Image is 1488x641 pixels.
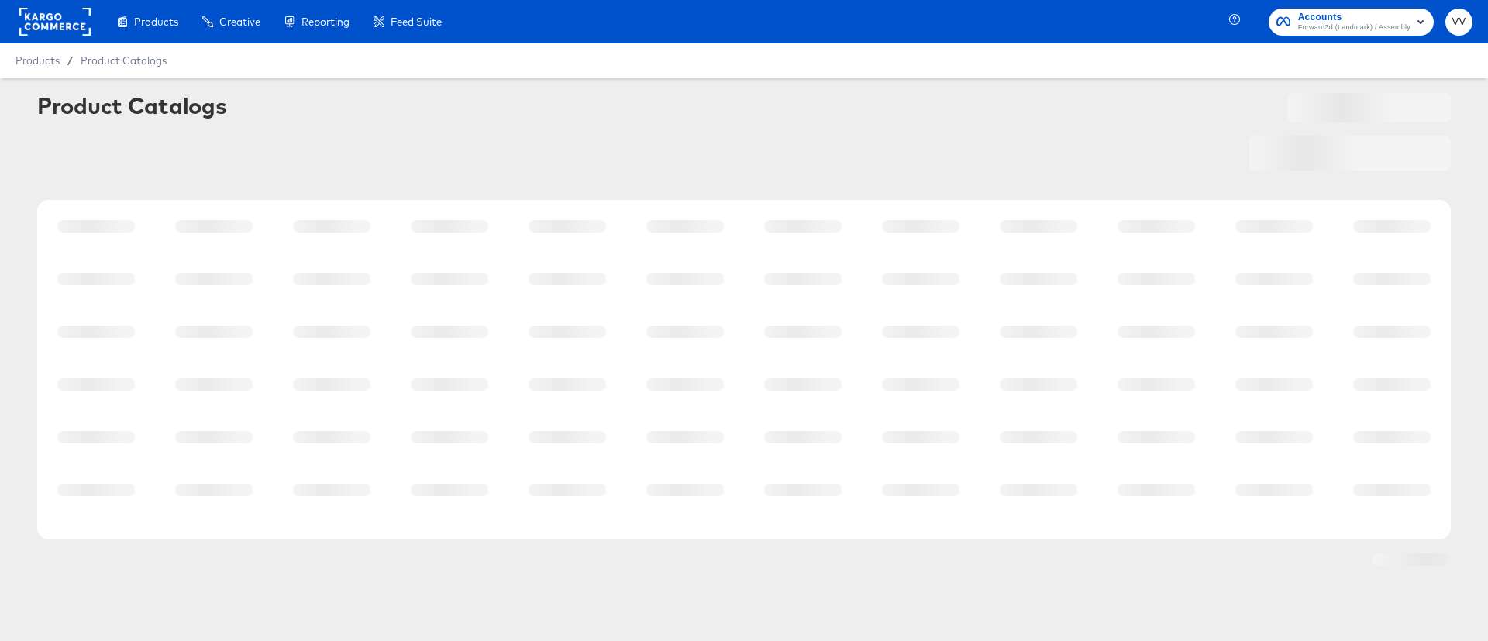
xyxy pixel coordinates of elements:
button: VV [1445,9,1472,36]
span: VV [1452,13,1466,31]
span: Products [134,16,178,28]
span: Accounts [1298,9,1410,26]
span: Products [15,54,60,67]
span: Forward3d (Landmark) / Assembly [1298,22,1410,34]
span: Feed Suite [391,16,442,28]
span: / [60,54,81,67]
span: Creative [219,16,260,28]
a: Product Catalogs [81,54,167,67]
span: Reporting [301,16,350,28]
div: Product Catalogs [37,93,226,118]
button: AccountsForward3d (Landmark) / Assembly [1269,9,1434,36]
